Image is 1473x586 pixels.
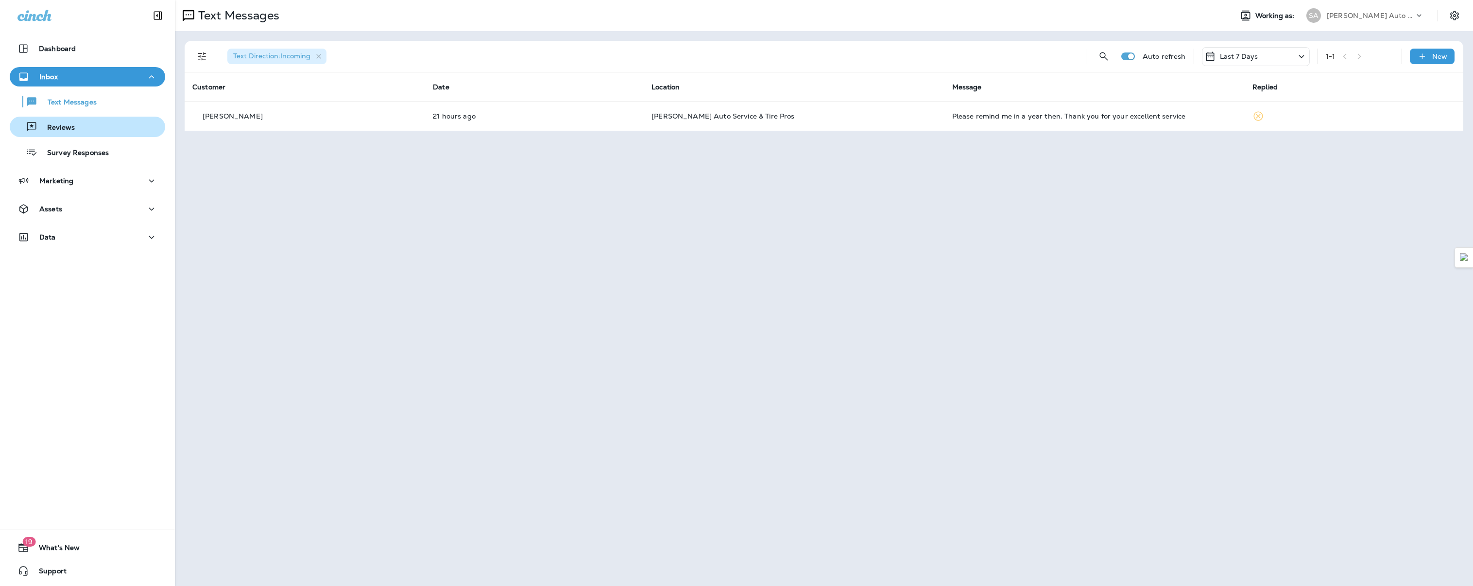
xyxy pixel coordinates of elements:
p: Reviews [37,123,75,133]
span: What's New [29,544,80,555]
p: Assets [39,205,62,213]
button: Search Messages [1094,47,1113,66]
span: 19 [22,537,35,547]
span: Date [433,83,449,91]
p: Survey Responses [37,149,109,158]
p: Auto refresh [1143,52,1186,60]
p: Last 7 Days [1220,52,1258,60]
div: Text Direction:Incoming [227,49,326,64]
p: Text Messages [194,8,279,23]
span: [PERSON_NAME] Auto Service & Tire Pros [651,112,794,121]
button: Settings [1446,7,1463,24]
button: Reviews [10,117,165,137]
button: 19What's New [10,538,165,557]
div: Please remind me in a year then. Thank you for your excellent service [952,112,1237,120]
span: Working as: [1255,12,1297,20]
div: SA [1306,8,1321,23]
p: Inbox [39,73,58,81]
button: Assets [10,199,165,219]
span: Customer [192,83,225,91]
p: [PERSON_NAME] [203,112,263,120]
p: Data [39,233,56,241]
button: Dashboard [10,39,165,58]
button: Marketing [10,171,165,190]
img: Detect Auto [1460,253,1469,262]
button: Survey Responses [10,142,165,162]
p: New [1432,52,1447,60]
span: Replied [1252,83,1278,91]
p: Dashboard [39,45,76,52]
p: Text Messages [38,98,97,107]
span: Text Direction : Incoming [233,52,310,60]
span: Message [952,83,982,91]
button: Collapse Sidebar [144,6,171,25]
span: Support [29,567,67,579]
p: Sep 10, 2025 09:49 AM [433,112,636,120]
button: Inbox [10,67,165,86]
p: [PERSON_NAME] Auto Service & Tire Pros [1327,12,1414,19]
div: 1 - 1 [1326,52,1335,60]
button: Support [10,561,165,581]
button: Data [10,227,165,247]
button: Filters [192,47,212,66]
p: Marketing [39,177,73,185]
span: Location [651,83,680,91]
button: Text Messages [10,91,165,112]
